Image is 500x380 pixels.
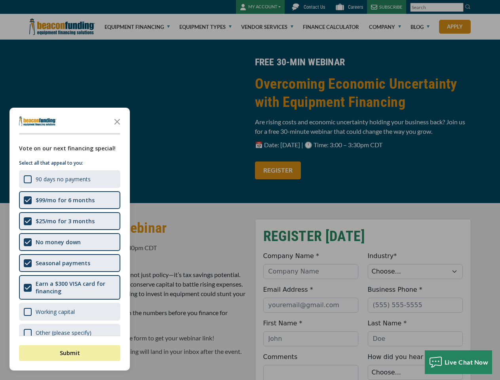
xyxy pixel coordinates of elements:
[19,144,120,153] div: Vote on our next financing special!
[36,196,95,204] div: $99/mo for 6 months
[445,358,489,366] span: Live Chat Now
[36,308,75,315] div: Working capital
[36,217,95,225] div: $25/mo for 3 months
[36,259,90,267] div: Seasonal payments
[19,254,120,272] div: Seasonal payments
[19,324,120,342] div: Other (please specify)
[19,191,120,209] div: $99/mo for 6 months
[19,233,120,251] div: No money down
[19,275,120,300] div: Earn a $300 VISA card for financing
[36,238,81,246] div: No money down
[19,159,120,167] p: Select all that appeal to you:
[36,175,91,183] div: 90 days no payments
[19,170,120,188] div: 90 days no payments
[19,345,120,361] button: Submit
[425,350,492,374] button: Live Chat Now
[19,212,120,230] div: $25/mo for 3 months
[19,303,120,321] div: Working capital
[36,329,91,336] div: Other (please specify)
[36,280,116,295] div: Earn a $300 VISA card for financing
[19,116,56,126] img: Company logo
[10,108,130,370] div: Survey
[109,113,125,129] button: Close the survey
